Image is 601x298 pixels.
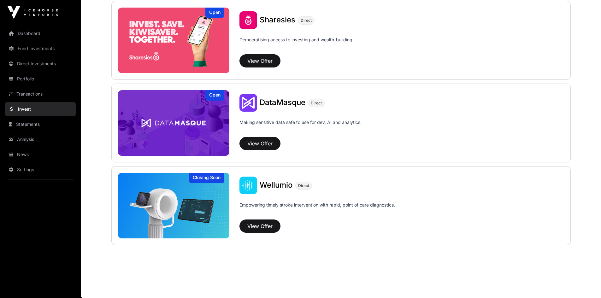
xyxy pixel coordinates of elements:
a: Direct Investments [5,57,76,71]
a: Transactions [5,87,76,101]
a: News [5,148,76,161]
div: Open [205,8,224,18]
p: Empowering timely stroke intervention with rapid, point of care diagnostics. [239,202,395,217]
img: Sharesies [118,8,230,73]
img: Sharesies [239,11,257,29]
button: View Offer [239,54,280,67]
a: Portfolio [5,72,76,86]
button: View Offer [239,137,280,150]
a: WellumioClosing Soon [118,173,230,238]
a: Sharesies [260,16,295,24]
a: Wellumio [260,181,293,190]
span: Direct [301,18,312,23]
a: Invest [5,102,76,116]
a: DataMasqueOpen [118,90,230,156]
div: Open [205,90,224,101]
a: SharesiesOpen [118,8,230,73]
img: Wellumio [118,173,230,238]
span: Direct [298,183,309,188]
img: DataMasque [118,90,230,156]
span: Direct [311,101,322,106]
a: DataMasque [260,99,305,107]
a: Settings [5,163,76,177]
span: Sharesies [260,15,295,24]
a: Statements [5,117,76,131]
button: View Offer [239,219,280,233]
iframe: Chat Widget [569,268,601,298]
p: Making sensitive data safe to use for dev, AI and analytics. [239,119,362,134]
a: Dashboard [5,26,76,40]
span: DataMasque [260,98,305,107]
img: Wellumio [239,177,257,194]
img: Icehouse Ventures Logo [8,6,58,19]
a: Fund Investments [5,42,76,56]
span: Wellumio [260,180,293,190]
div: Closing Soon [189,173,224,183]
p: Democratising access to investing and wealth-building. [239,37,354,52]
a: Analysis [5,132,76,146]
img: DataMasque [239,94,257,112]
